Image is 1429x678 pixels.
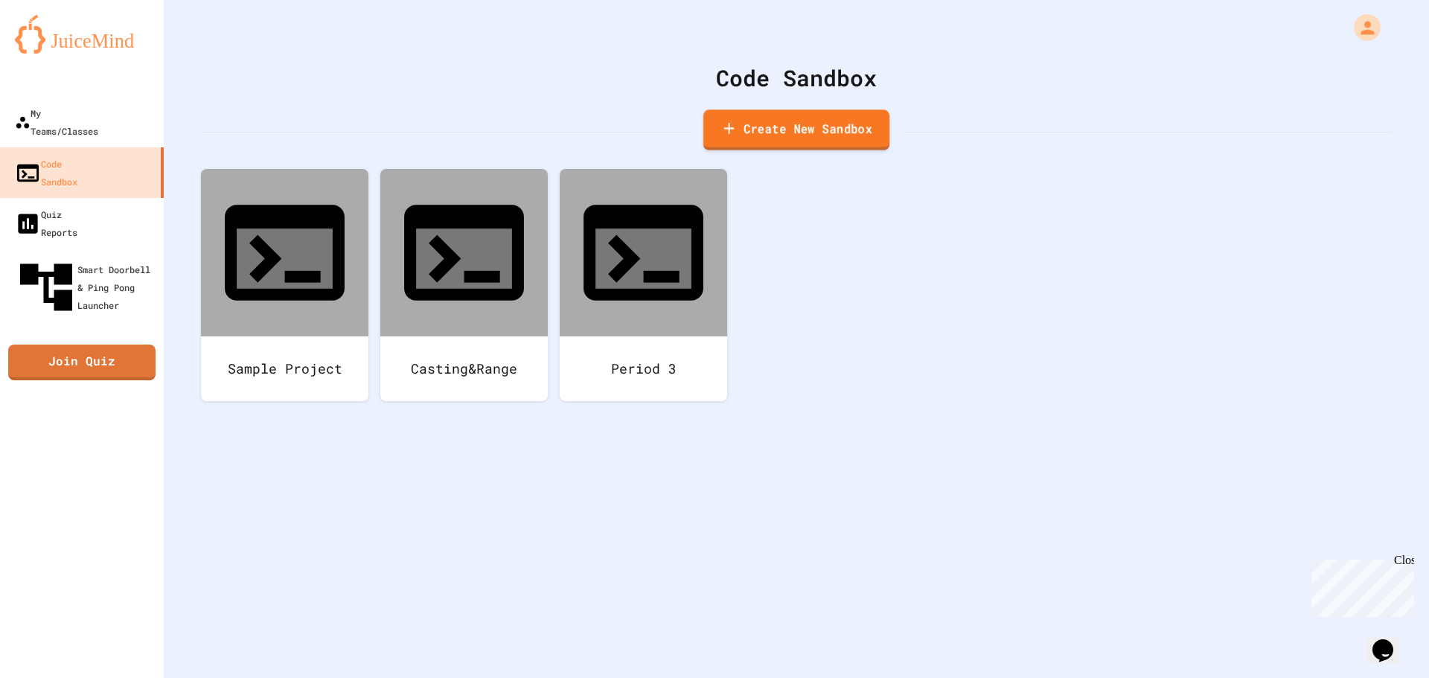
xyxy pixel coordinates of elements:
[1338,10,1384,45] div: My Account
[201,336,368,401] div: Sample Project
[15,104,98,140] div: My Teams/Classes
[560,336,727,401] div: Period 3
[201,61,1392,95] div: Code Sandbox
[380,169,548,401] a: Casting&Range
[1305,554,1414,617] iframe: chat widget
[15,15,149,54] img: logo-orange.svg
[15,155,77,191] div: Code Sandbox
[201,169,368,401] a: Sample Project
[1366,618,1414,663] iframe: chat widget
[6,6,103,95] div: Chat with us now!Close
[703,109,889,150] a: Create New Sandbox
[380,336,548,401] div: Casting&Range
[15,256,158,319] div: Smart Doorbell & Ping Pong Launcher
[8,345,156,380] a: Join Quiz
[560,169,727,401] a: Period 3
[15,205,77,241] div: Quiz Reports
